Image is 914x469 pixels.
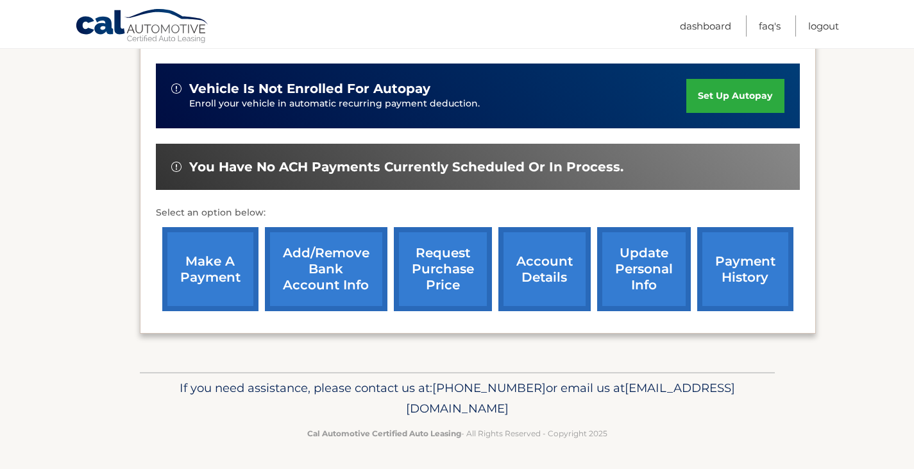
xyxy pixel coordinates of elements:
a: Add/Remove bank account info [265,227,387,311]
p: - All Rights Reserved - Copyright 2025 [148,427,766,440]
p: Select an option below: [156,205,800,221]
span: [EMAIL_ADDRESS][DOMAIN_NAME] [406,380,735,416]
a: request purchase price [394,227,492,311]
a: Cal Automotive [75,8,210,46]
strong: Cal Automotive Certified Auto Leasing [307,429,461,438]
img: alert-white.svg [171,83,182,94]
a: update personal info [597,227,691,311]
p: Enroll your vehicle in automatic recurring payment deduction. [189,97,687,111]
a: account details [498,227,591,311]
span: [PHONE_NUMBER] [432,380,546,395]
a: set up autopay [686,79,784,113]
a: payment history [697,227,793,311]
a: FAQ's [759,15,781,37]
a: Logout [808,15,839,37]
span: You have no ACH payments currently scheduled or in process. [189,159,623,175]
img: alert-white.svg [171,162,182,172]
a: Dashboard [680,15,731,37]
a: make a payment [162,227,258,311]
p: If you need assistance, please contact us at: or email us at [148,378,766,419]
span: vehicle is not enrolled for autopay [189,81,430,97]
